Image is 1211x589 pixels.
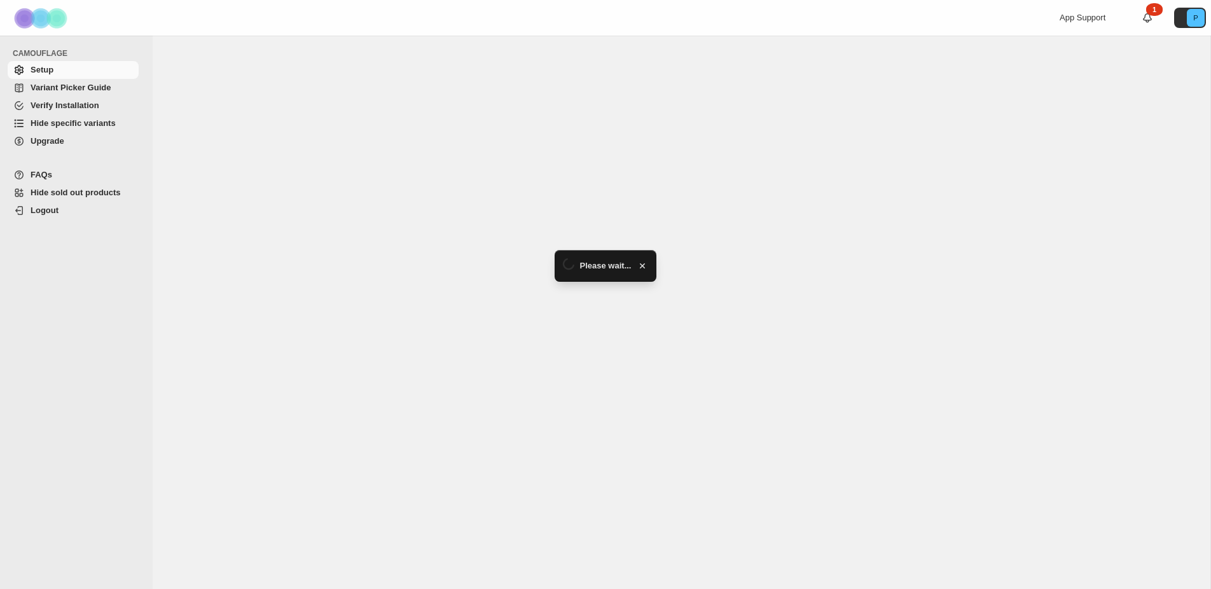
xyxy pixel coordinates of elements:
span: App Support [1060,13,1105,22]
div: 1 [1146,3,1163,16]
a: Logout [8,202,139,219]
text: P [1193,14,1198,22]
span: Avatar with initials P [1187,9,1205,27]
span: Variant Picker Guide [31,83,111,92]
a: Hide specific variants [8,114,139,132]
span: Verify Installation [31,100,99,110]
span: FAQs [31,170,52,179]
a: Setup [8,61,139,79]
span: Hide sold out products [31,188,121,197]
span: CAMOUFLAGE [13,48,144,59]
a: 1 [1141,11,1154,24]
span: Setup [31,65,53,74]
span: Upgrade [31,136,64,146]
span: Logout [31,205,59,215]
a: Variant Picker Guide [8,79,139,97]
button: Avatar with initials P [1174,8,1206,28]
a: Verify Installation [8,97,139,114]
a: FAQs [8,166,139,184]
a: Upgrade [8,132,139,150]
span: Please wait... [580,260,632,272]
a: Hide sold out products [8,184,139,202]
img: Camouflage [10,1,74,36]
span: Hide specific variants [31,118,116,128]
